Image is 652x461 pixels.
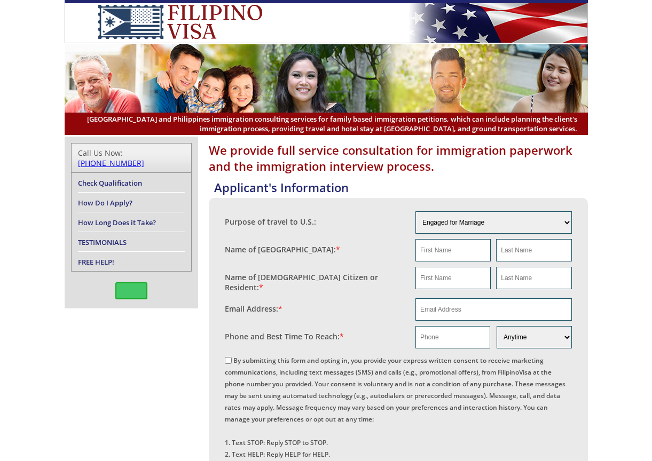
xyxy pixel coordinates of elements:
[78,218,156,227] a: How Long Does it Take?
[209,142,588,174] h1: We provide full service consultation for immigration paperwork and the immigration interview proc...
[78,148,185,168] div: Call Us Now:
[225,331,344,341] label: Phone and Best Time To Reach:
[78,237,127,247] a: TESTIMONIALS
[225,217,316,227] label: Purpose of travel to U.S.:
[75,114,577,133] span: [GEOGRAPHIC_DATA] and Philippines immigration consulting services for family based immigration pe...
[496,239,571,261] input: Last Name
[496,267,571,289] input: Last Name
[415,267,491,289] input: First Name
[78,158,144,168] a: [PHONE_NUMBER]
[78,198,132,208] a: How Do I Apply?
[415,298,572,321] input: Email Address
[225,244,340,255] label: Name of [GEOGRAPHIC_DATA]:
[225,304,282,314] label: Email Address:
[225,357,232,364] input: By submitting this form and opting in, you provide your express written consent to receive market...
[497,326,571,348] select: Phone and Best Reach Time are required.
[214,179,588,195] h4: Applicant's Information
[78,257,114,267] a: FREE HELP!
[415,326,490,348] input: Phone
[415,239,491,261] input: First Name
[78,178,142,188] a: Check Qualification
[225,272,405,292] label: Name of [DEMOGRAPHIC_DATA] Citizen or Resident:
